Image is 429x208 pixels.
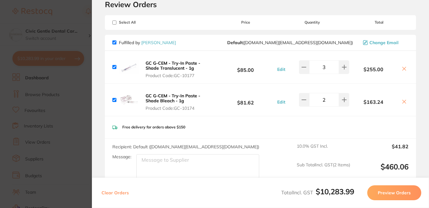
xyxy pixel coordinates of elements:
[275,99,287,105] button: Edit
[281,189,354,196] span: Total Incl. GST
[275,20,350,25] span: Quantity
[146,106,214,111] span: Product Code: GC-10174
[146,93,200,104] b: GC G-CEM - Try-In Paste - Shade Bleach - 1g
[100,185,131,200] button: Clear Orders
[349,99,397,105] b: $163.24
[216,61,275,73] b: $85.00
[369,40,399,45] span: Change Email
[119,57,139,77] img: OXE4MTJnNA
[146,73,214,78] span: Product Code: GC-10177
[227,40,353,45] span: customer.care@henryschein.com.au
[112,144,259,150] span: Recipient: Default ( [DOMAIN_NAME][EMAIL_ADDRESS][DOMAIN_NAME] )
[367,185,421,200] button: Preview Orders
[361,40,409,45] button: Change Email
[297,144,350,157] span: 10.0 % GST Incl.
[227,40,243,45] b: Default
[119,90,139,110] img: d3drczlocw
[355,144,409,157] output: $41.82
[349,67,397,72] b: $255.00
[146,60,200,71] b: GC G-CEM - Try-In Paste - Shade Translucent - 1g
[349,20,409,25] span: Total
[122,125,185,129] p: Free delivery for orders above $150
[216,20,275,25] span: Price
[275,67,287,72] button: Edit
[216,94,275,106] b: $81.62
[144,60,216,78] button: GC G-CEM - Try-In Paste - Shade Translucent - 1g Product Code:GC-10177
[141,40,176,45] a: [PERSON_NAME]
[112,20,174,25] span: Select All
[119,40,176,45] p: Fulfilled by
[112,154,131,159] label: Message:
[316,187,354,196] b: $10,283.99
[355,162,409,179] output: $460.06
[297,162,350,179] span: Sub Total Incl. GST ( 2 Items)
[144,93,216,111] button: GC G-CEM - Try-In Paste - Shade Bleach - 1g Product Code:GC-10174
